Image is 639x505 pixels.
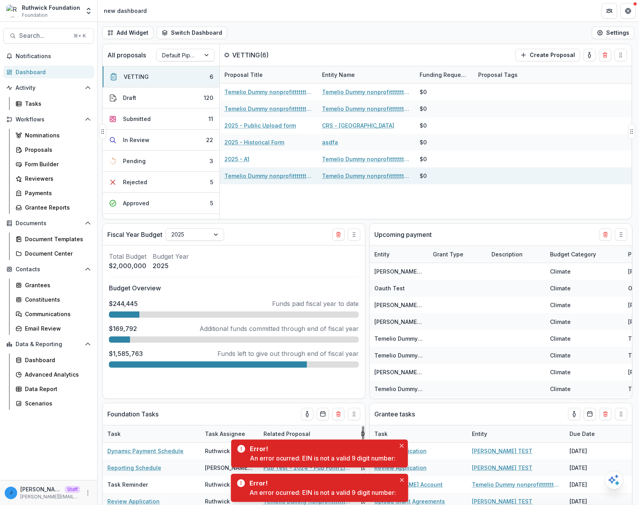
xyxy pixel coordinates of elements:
button: Open entity switcher [83,3,94,19]
div: 120 [204,94,213,102]
button: Delete card [599,408,612,420]
button: toggle-assigned-to-me [301,408,313,420]
a: Temelio Dummy nonprofittttttttt a4 sda16s5d - 2025 - A1 [224,172,313,180]
div: Task Assignee [200,430,250,438]
div: Reviewers [25,174,88,183]
div: [DATE] [565,443,623,459]
div: Related Proposal [259,430,315,438]
p: Funds paid fiscal year to date [272,299,359,308]
a: Oauth Test [374,285,405,292]
a: 2025 - Historical Form [224,138,284,146]
a: asdfa [322,138,338,146]
button: Drag [628,124,635,139]
div: Due Date [356,425,415,442]
div: Error! [250,444,392,453]
div: Climate [550,368,571,376]
button: toggle-assigned-to-me [583,49,596,61]
button: VETTING6 [103,66,219,87]
a: Scenarios [12,397,94,410]
div: $0 [420,155,427,163]
div: Draft [123,94,136,102]
a: Dynamic Payment Schedule [107,447,183,455]
button: Open Activity [3,82,94,94]
button: Close [397,441,406,450]
div: Grantee Reports [25,203,88,212]
a: Document Center [12,247,94,260]
div: Communications [25,310,88,318]
div: [DATE] [565,459,623,476]
button: toggle-assigned-to-me [568,408,580,420]
button: Delete card [599,49,611,61]
button: Settings [592,27,634,39]
div: 5 [210,178,213,186]
div: Climate [550,267,571,276]
p: $1,585,763 [109,349,143,358]
p: Staff [65,486,80,493]
button: Get Help [620,3,636,19]
a: Temelio Dummy nonprofittttttttt a4 sda16s5d [374,335,496,342]
button: Submitted11 [103,108,219,130]
a: Temelio Dummy nonprofittttttttt a4 sda16s5d [374,352,496,359]
div: Budget Category [545,250,601,258]
div: Task Assignee [200,425,259,442]
p: $244,445 [109,299,138,308]
div: $0 [420,88,427,96]
button: Rejected5 [103,172,219,193]
a: [PERSON_NAME] Draft Test [374,268,447,275]
button: Delete card [332,408,345,420]
div: Payments [25,189,88,197]
div: Due Date [565,425,623,442]
div: [DATE] [356,459,415,476]
span: Workflows [16,116,82,123]
div: 3 [210,157,213,165]
button: Add Widget [102,27,153,39]
a: Temelio Dummy nonprofittttttttt a4 sda16s5d [472,480,560,489]
button: Open Data & Reporting [3,338,94,350]
div: Description [487,246,545,263]
a: Temelio Dummy nonprofittttttttt a4 sda16s5d [322,105,410,113]
button: Drag [615,408,627,420]
div: An error ocurred: EIN is not a valid 9 digit number: [249,488,395,497]
a: Advanced Analytics [12,368,94,381]
a: Grantees [12,279,94,292]
p: Task Reminder [107,480,148,489]
button: Drag [615,228,627,241]
div: $0 [420,121,427,130]
button: Drag [348,228,360,241]
div: Form Builder [25,160,88,168]
button: Draft120 [103,87,219,108]
p: [PERSON_NAME][EMAIL_ADDRESS][DOMAIN_NAME] [20,493,80,500]
a: Dashboard [12,354,94,366]
div: Related Proposal [259,425,356,442]
div: Task [370,425,467,442]
p: All proposals [107,50,146,60]
div: ⌘ + K [72,32,87,40]
p: Foundation Tasks [107,409,158,419]
div: Dashboard [16,68,88,76]
div: Entity [370,246,428,263]
a: Proposals [12,143,94,156]
div: Due Date [356,430,391,438]
div: Due Date [565,430,600,438]
a: Dashboard [3,66,94,78]
p: Upcoming payment [374,230,432,239]
a: 2025 - A1 [224,155,249,163]
button: Approved5 [103,193,219,214]
div: Grantees [25,281,88,289]
div: Budget Category [545,246,623,263]
div: Ruthwick [205,447,230,455]
p: $2,000,000 [109,261,146,270]
span: Notifications [16,53,91,60]
a: Pub Test - 2024 - Pub Form Link Test [263,464,352,472]
div: Proposal Title [220,71,267,79]
div: Entity Name [317,66,415,83]
p: Grantee tasks [374,409,415,419]
div: 11 [208,115,213,123]
div: Description [487,250,527,258]
div: Nominations [25,131,88,139]
p: Funds left to give out through end of fiscal year [217,349,359,358]
div: Proposal Tags [473,66,571,83]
